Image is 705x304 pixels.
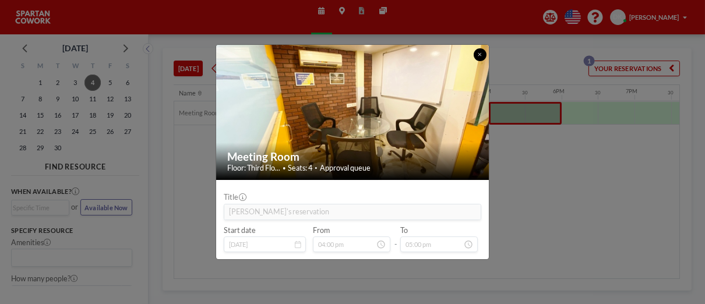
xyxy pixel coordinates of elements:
h2: Meeting Room [227,150,479,163]
span: Floor: Third Flo... [227,164,280,173]
label: To [400,226,408,235]
span: • [283,165,285,172]
img: 537.jpg [216,10,490,215]
label: Title [224,193,246,202]
span: - [394,229,397,249]
input: (No title) [224,204,481,220]
label: From [313,226,330,235]
label: Start date [224,226,256,235]
span: Approval queue [320,164,371,173]
span: Seats: 4 [288,164,312,173]
span: • [315,165,318,171]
